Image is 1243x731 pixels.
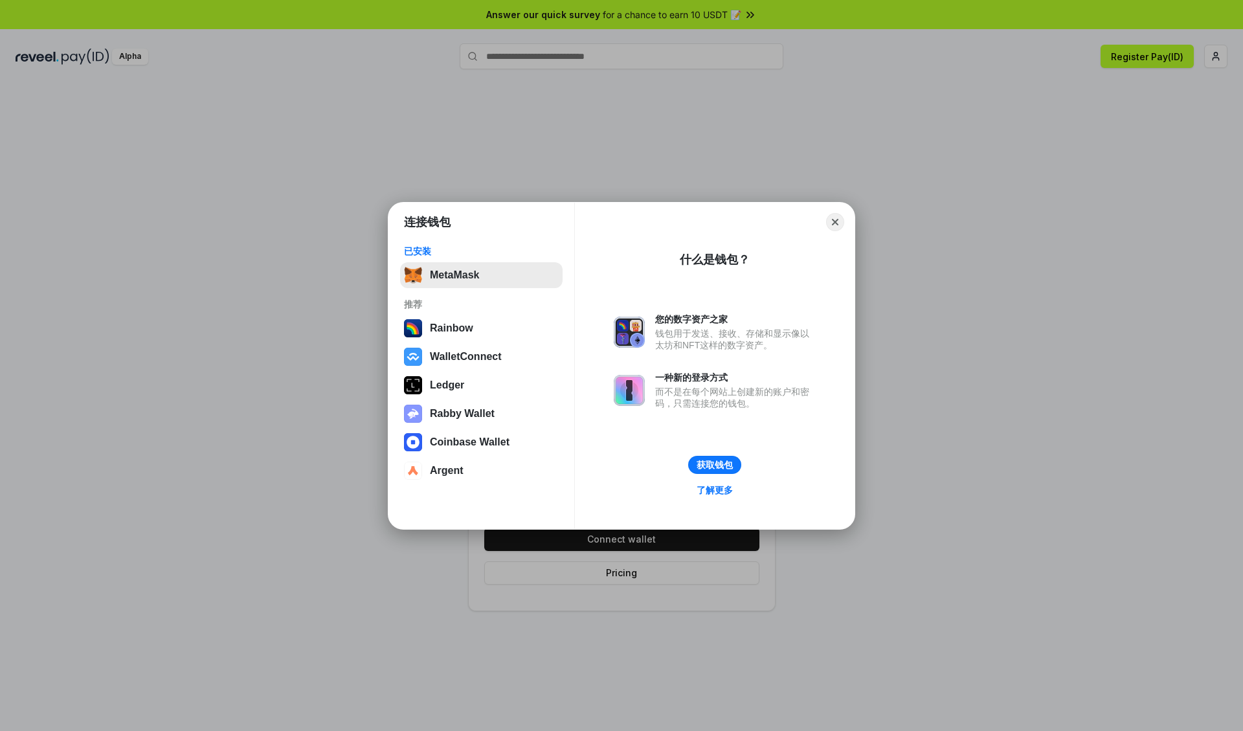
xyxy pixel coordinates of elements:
[400,344,563,370] button: WalletConnect
[655,372,816,383] div: 一种新的登录方式
[400,262,563,288] button: MetaMask
[430,465,464,477] div: Argent
[404,433,422,451] img: svg+xml,%3Csvg%20width%3D%2228%22%20height%3D%2228%22%20viewBox%3D%220%200%2028%2028%22%20fill%3D...
[400,372,563,398] button: Ledger
[697,484,733,496] div: 了解更多
[430,436,510,448] div: Coinbase Wallet
[404,245,559,257] div: 已安装
[404,319,422,337] img: svg+xml,%3Csvg%20width%3D%22120%22%20height%3D%22120%22%20viewBox%3D%220%200%20120%20120%22%20fil...
[404,214,451,230] h1: 连接钱包
[697,459,733,471] div: 获取钱包
[430,379,464,391] div: Ledger
[689,482,741,499] a: 了解更多
[400,315,563,341] button: Rainbow
[404,376,422,394] img: svg+xml,%3Csvg%20xmlns%3D%22http%3A%2F%2Fwww.w3.org%2F2000%2Fsvg%22%20width%3D%2228%22%20height%3...
[404,348,422,366] img: svg+xml,%3Csvg%20width%3D%2228%22%20height%3D%2228%22%20viewBox%3D%220%200%2028%2028%22%20fill%3D...
[430,322,473,334] div: Rainbow
[655,386,816,409] div: 而不是在每个网站上创建新的账户和密码，只需连接您的钱包。
[404,298,559,310] div: 推荐
[404,462,422,480] img: svg+xml,%3Csvg%20width%3D%2228%22%20height%3D%2228%22%20viewBox%3D%220%200%2028%2028%22%20fill%3D...
[430,269,479,281] div: MetaMask
[688,456,741,474] button: 获取钱包
[404,266,422,284] img: svg+xml,%3Csvg%20fill%3D%22none%22%20height%3D%2233%22%20viewBox%3D%220%200%2035%2033%22%20width%...
[655,313,816,325] div: 您的数字资产之家
[430,408,495,420] div: Rabby Wallet
[430,351,502,363] div: WalletConnect
[400,458,563,484] button: Argent
[400,401,563,427] button: Rabby Wallet
[680,252,750,267] div: 什么是钱包？
[614,317,645,348] img: svg+xml,%3Csvg%20xmlns%3D%22http%3A%2F%2Fwww.w3.org%2F2000%2Fsvg%22%20fill%3D%22none%22%20viewBox...
[655,328,816,351] div: 钱包用于发送、接收、存储和显示像以太坊和NFT这样的数字资产。
[404,405,422,423] img: svg+xml,%3Csvg%20xmlns%3D%22http%3A%2F%2Fwww.w3.org%2F2000%2Fsvg%22%20fill%3D%22none%22%20viewBox...
[826,213,844,231] button: Close
[400,429,563,455] button: Coinbase Wallet
[614,375,645,406] img: svg+xml,%3Csvg%20xmlns%3D%22http%3A%2F%2Fwww.w3.org%2F2000%2Fsvg%22%20fill%3D%22none%22%20viewBox...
